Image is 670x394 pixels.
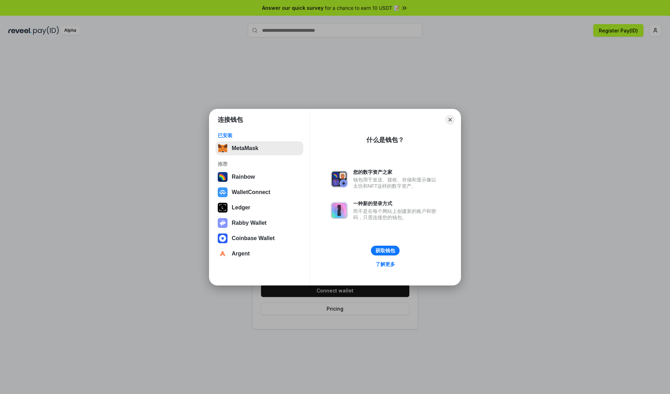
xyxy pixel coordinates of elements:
[218,116,243,124] h1: 连接钱包
[445,115,455,125] button: Close
[232,251,250,257] div: Argent
[375,247,395,254] div: 获取钱包
[218,161,301,167] div: 推荐
[216,141,303,155] button: MetaMask
[353,177,440,189] div: 钱包用于发送、接收、存储和显示像以太坊和NFT这样的数字资产。
[216,170,303,184] button: Rainbow
[366,136,404,144] div: 什么是钱包？
[232,189,270,195] div: WalletConnect
[353,200,440,207] div: 一种新的登录方式
[216,201,303,215] button: Ledger
[232,205,250,211] div: Ledger
[232,220,267,226] div: Rabby Wallet
[232,235,275,241] div: Coinbase Wallet
[216,216,303,230] button: Rabby Wallet
[216,247,303,261] button: Argent
[218,249,228,259] img: svg+xml,%3Csvg%20width%3D%2228%22%20height%3D%2228%22%20viewBox%3D%220%200%2028%2028%22%20fill%3D...
[218,218,228,228] img: svg+xml,%3Csvg%20xmlns%3D%22http%3A%2F%2Fwww.w3.org%2F2000%2Fsvg%22%20fill%3D%22none%22%20viewBox...
[216,231,303,245] button: Coinbase Wallet
[371,260,399,269] a: 了解更多
[218,187,228,197] img: svg+xml,%3Csvg%20width%3D%2228%22%20height%3D%2228%22%20viewBox%3D%220%200%2028%2028%22%20fill%3D...
[218,132,301,139] div: 已安装
[232,145,258,151] div: MetaMask
[371,246,400,255] button: 获取钱包
[331,171,348,187] img: svg+xml,%3Csvg%20xmlns%3D%22http%3A%2F%2Fwww.w3.org%2F2000%2Fsvg%22%20fill%3D%22none%22%20viewBox...
[218,172,228,182] img: svg+xml,%3Csvg%20width%3D%22120%22%20height%3D%22120%22%20viewBox%3D%220%200%20120%20120%22%20fil...
[353,169,440,175] div: 您的数字资产之家
[218,143,228,153] img: svg+xml,%3Csvg%20fill%3D%22none%22%20height%3D%2233%22%20viewBox%3D%220%200%2035%2033%22%20width%...
[216,185,303,199] button: WalletConnect
[375,261,395,267] div: 了解更多
[331,202,348,219] img: svg+xml,%3Csvg%20xmlns%3D%22http%3A%2F%2Fwww.w3.org%2F2000%2Fsvg%22%20fill%3D%22none%22%20viewBox...
[353,208,440,221] div: 而不是在每个网站上创建新的账户和密码，只需连接您的钱包。
[232,174,255,180] div: Rainbow
[218,233,228,243] img: svg+xml,%3Csvg%20width%3D%2228%22%20height%3D%2228%22%20viewBox%3D%220%200%2028%2028%22%20fill%3D...
[218,203,228,213] img: svg+xml,%3Csvg%20xmlns%3D%22http%3A%2F%2Fwww.w3.org%2F2000%2Fsvg%22%20width%3D%2228%22%20height%3...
